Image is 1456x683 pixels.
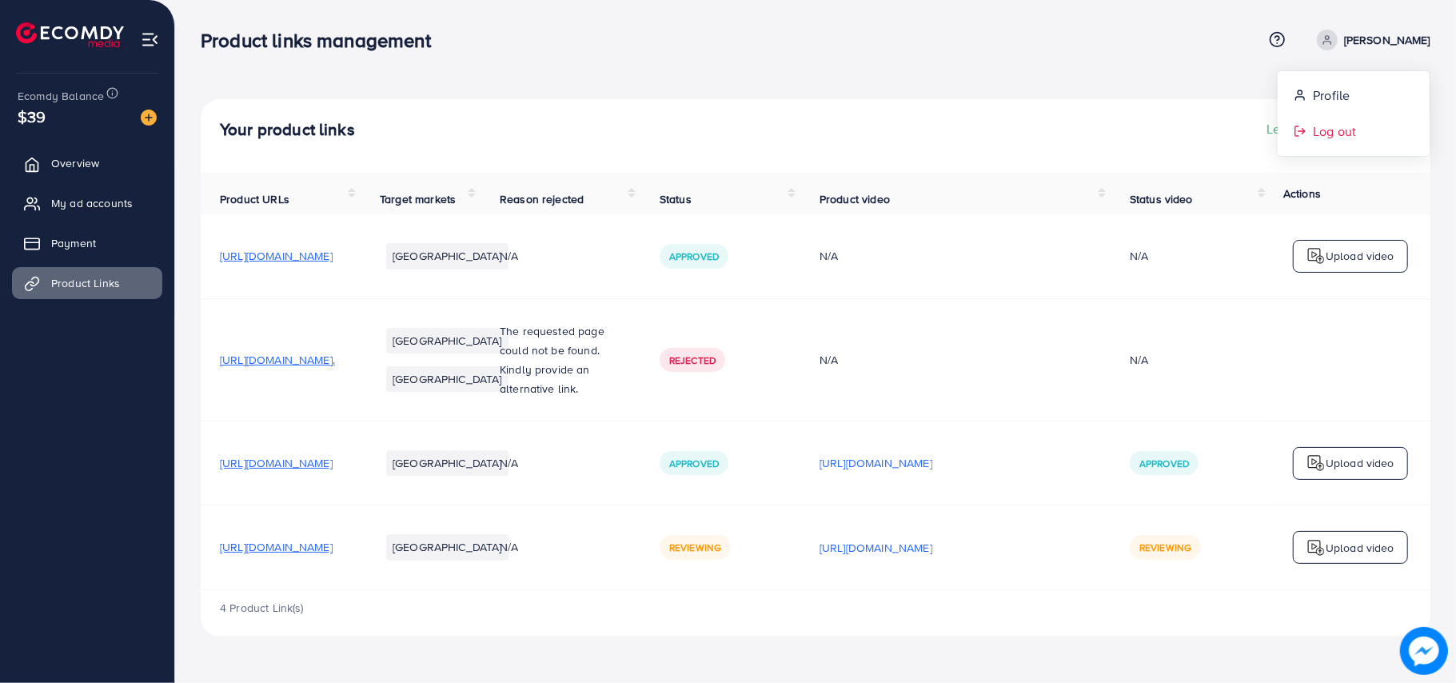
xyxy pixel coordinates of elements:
[51,195,133,211] span: My ad accounts
[1326,453,1394,473] p: Upload video
[669,250,719,263] span: Approved
[820,453,932,473] p: [URL][DOMAIN_NAME]
[1306,453,1326,473] img: logo
[386,450,509,476] li: [GEOGRAPHIC_DATA]
[220,455,333,471] span: [URL][DOMAIN_NAME]
[386,328,509,353] li: [GEOGRAPHIC_DATA]
[1306,246,1326,266] img: logo
[141,30,159,49] img: menu
[500,191,584,207] span: Reason rejected
[1326,538,1394,557] p: Upload video
[12,267,162,299] a: Product Links
[1139,541,1191,554] span: Reviewing
[201,29,444,52] h3: Product links management
[1267,120,1315,138] a: Learn
[51,275,120,291] span: Product Links
[820,352,1091,368] div: N/A
[220,600,304,616] span: 4 Product Link(s)
[220,120,355,140] h4: Your product links
[1310,30,1430,50] a: [PERSON_NAME]
[16,22,124,47] img: logo
[12,147,162,179] a: Overview
[141,110,157,126] img: image
[1344,30,1430,50] p: [PERSON_NAME]
[500,248,518,264] span: N/A
[386,243,509,269] li: [GEOGRAPHIC_DATA]
[1313,122,1356,141] span: Log out
[1130,191,1193,207] span: Status video
[1306,538,1326,557] img: logo
[820,248,1091,264] div: N/A
[12,227,162,259] a: Payment
[669,541,721,554] span: Reviewing
[500,455,518,471] span: N/A
[220,248,333,264] span: [URL][DOMAIN_NAME]
[51,155,99,171] span: Overview
[18,88,104,104] span: Ecomdy Balance
[1313,86,1350,105] span: Profile
[660,191,692,207] span: Status
[500,539,518,555] span: N/A
[820,538,932,557] p: [URL][DOMAIN_NAME]
[1139,457,1189,470] span: Approved
[18,105,46,128] span: $39
[51,235,96,251] span: Payment
[220,352,335,368] span: [URL][DOMAIN_NAME].
[380,191,456,207] span: Target markets
[220,191,289,207] span: Product URLs
[1277,70,1430,157] ul: [PERSON_NAME]
[500,323,604,397] span: The requested page could not be found. Kindly provide an alternative link.
[386,366,509,392] li: [GEOGRAPHIC_DATA]
[669,457,719,470] span: Approved
[669,353,716,367] span: Rejected
[220,539,333,555] span: [URL][DOMAIN_NAME]
[1405,632,1444,671] img: image
[386,534,509,560] li: [GEOGRAPHIC_DATA]
[820,191,890,207] span: Product video
[1130,352,1148,368] div: N/A
[1130,248,1148,264] div: N/A
[12,187,162,219] a: My ad accounts
[1283,186,1321,202] span: Actions
[1326,246,1394,266] p: Upload video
